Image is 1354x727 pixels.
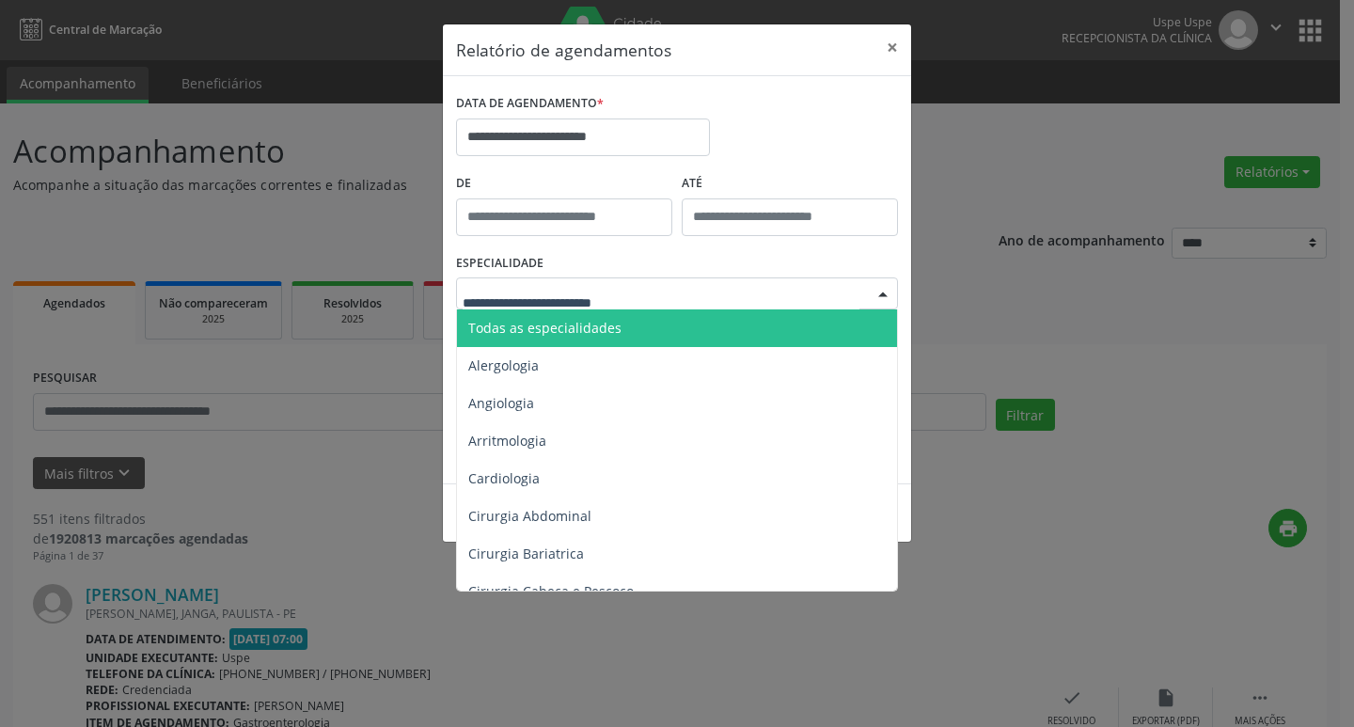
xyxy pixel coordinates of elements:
[456,38,671,62] h5: Relatório de agendamentos
[874,24,911,71] button: Close
[468,545,584,562] span: Cirurgia Bariatrica
[468,356,539,374] span: Alergologia
[456,89,604,119] label: DATA DE AGENDAMENTO
[682,169,898,198] label: ATÉ
[468,432,546,450] span: Arritmologia
[468,469,540,487] span: Cardiologia
[456,169,672,198] label: De
[468,507,591,525] span: Cirurgia Abdominal
[468,394,534,412] span: Angiologia
[468,582,634,600] span: Cirurgia Cabeça e Pescoço
[468,319,622,337] span: Todas as especialidades
[456,249,543,278] label: ESPECIALIDADE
